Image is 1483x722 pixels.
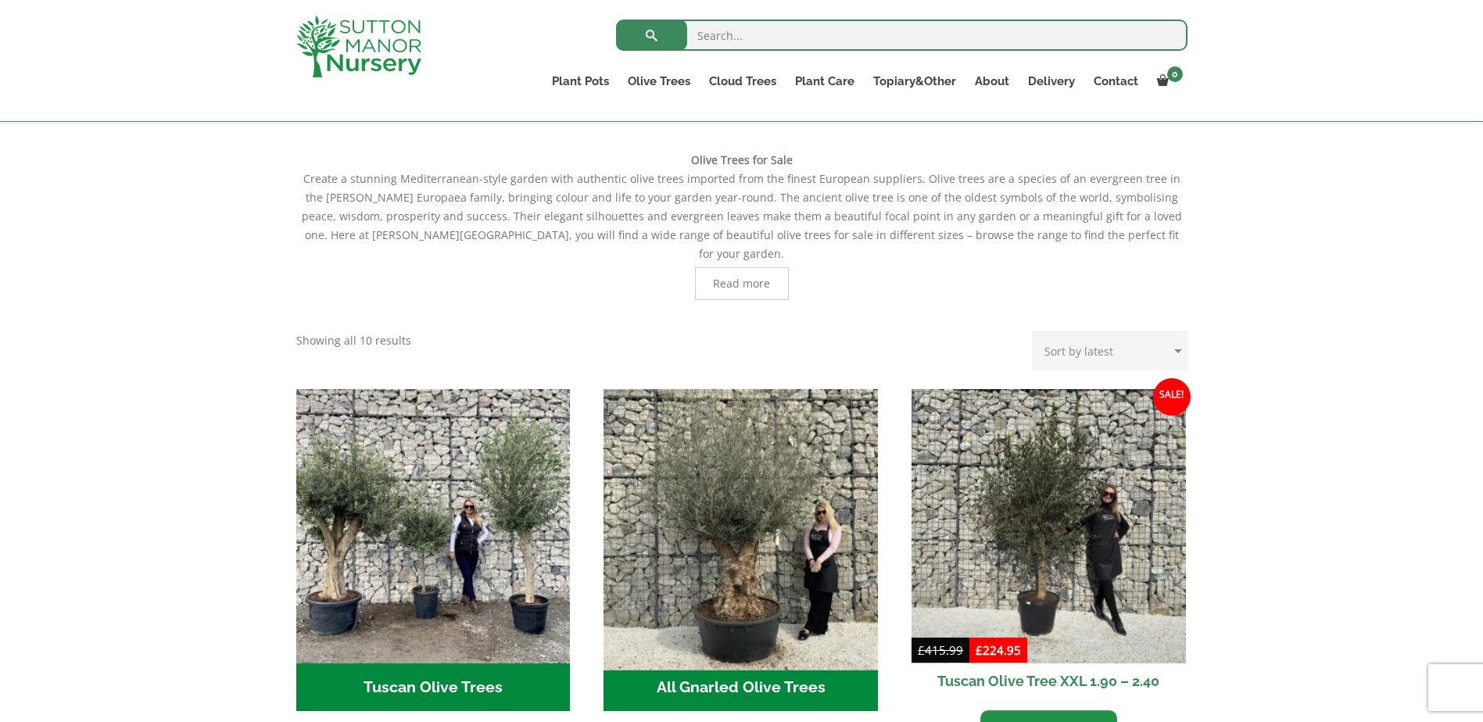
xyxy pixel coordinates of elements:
img: Tuscan Olive Trees [296,389,571,663]
a: Contact [1084,70,1148,92]
a: 0 [1148,70,1187,92]
img: Tuscan Olive Tree XXL 1.90 - 2.40 [912,389,1186,663]
span: £ [976,642,983,658]
span: 0 [1167,66,1183,82]
div: Create a stunning Mediterranean-style garden with authentic olive trees imported from the finest ... [296,151,1187,300]
img: All Gnarled Olive Trees [597,382,885,670]
a: Olive Trees [618,70,700,92]
b: Olive Trees for Sale [691,152,793,167]
span: £ [918,642,925,658]
h2: Tuscan Olive Tree XXL 1.90 – 2.40 [912,663,1186,699]
img: logo [296,16,421,77]
a: Topiary&Other [864,70,965,92]
h2: Tuscan Olive Trees [296,663,571,712]
h2: All Gnarled Olive Trees [604,663,878,712]
span: Sale! [1153,378,1191,416]
a: Plant Care [786,70,864,92]
a: Visit product category Tuscan Olive Trees [296,389,571,711]
a: Delivery [1019,70,1084,92]
p: Showing all 10 results [296,331,411,350]
bdi: 415.99 [918,642,963,658]
a: Plant Pots [543,70,618,92]
a: Cloud Trees [700,70,786,92]
select: Shop order [1032,331,1187,370]
a: Sale! Tuscan Olive Tree XXL 1.90 – 2.40 [912,389,1186,699]
bdi: 224.95 [976,642,1021,658]
a: About [965,70,1019,92]
a: Visit product category All Gnarled Olive Trees [604,389,878,711]
span: Read more [713,278,770,289]
input: Search... [616,20,1187,51]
